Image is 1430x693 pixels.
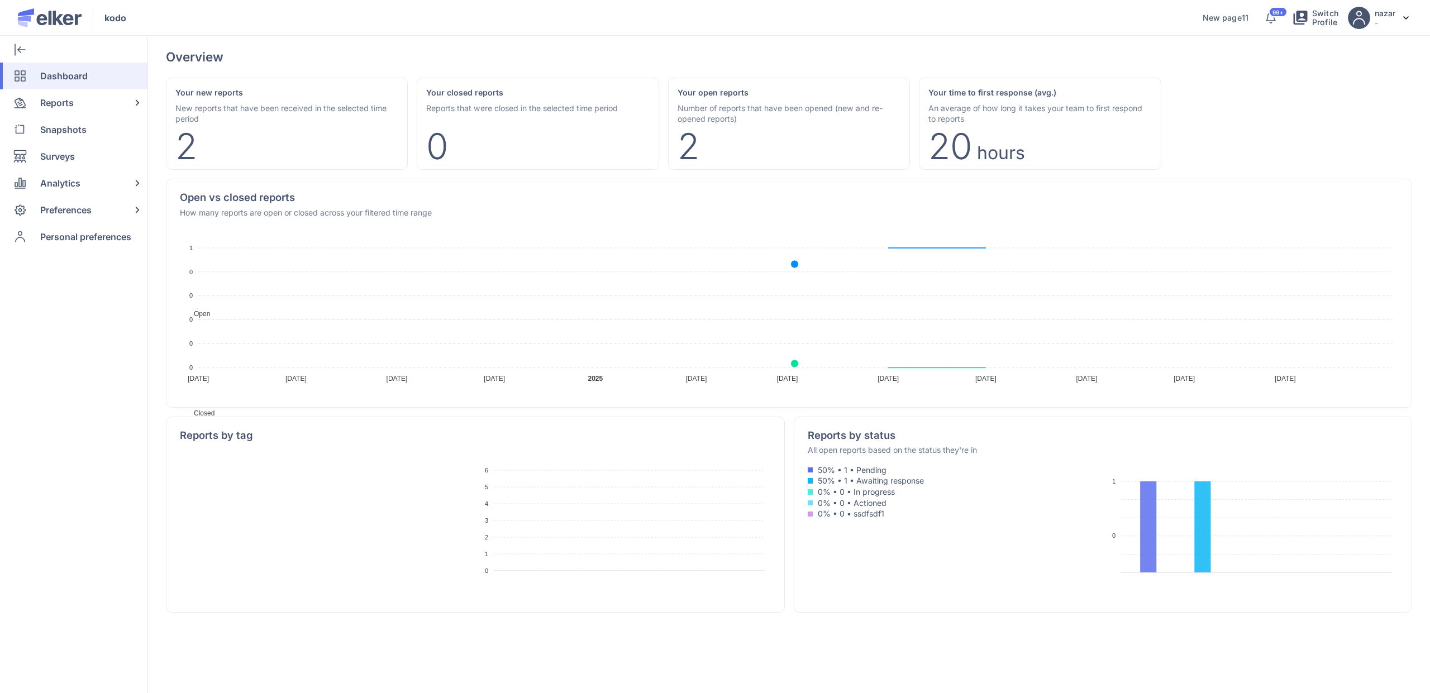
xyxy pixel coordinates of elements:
[977,146,1025,160] div: Hours
[485,467,488,474] tspan: 6
[1348,7,1370,29] img: avatar
[1375,18,1395,27] p: -
[189,316,193,323] tspan: 0
[104,11,126,25] span: kodo
[928,87,1151,98] div: Your time to first response (avg.)
[185,310,210,318] span: Open
[40,63,88,89] span: Dashboard
[1203,13,1248,22] a: New page11
[678,133,699,160] div: 2
[816,475,1098,486] span: 50% • 1 • Awaiting response
[485,534,488,541] tspan: 2
[678,87,900,98] div: Your open reports
[928,133,973,160] div: 20
[816,508,1098,519] span: 0% • 0 • ssdfsdf1
[485,567,488,574] tspan: 0
[426,133,449,160] div: 0
[816,486,1098,498] span: 0% • 0 • In progress
[485,517,488,524] tspan: 3
[175,133,197,160] div: 2
[185,409,214,417] span: Closed
[166,49,223,64] div: Overview
[180,431,253,441] div: Reports by tag
[180,193,432,203] div: Open vs closed reports
[189,244,193,251] tspan: 1
[485,484,488,490] tspan: 5
[180,207,432,218] div: How many reports are open or closed across your filtered time range
[40,143,75,170] span: Surveys
[426,87,649,98] div: Your closed reports
[188,375,209,383] tspan: [DATE]
[1272,9,1283,15] span: 99+
[1112,477,1116,484] tspan: 1
[189,340,193,347] tspan: 0
[1112,532,1116,539] tspan: 0
[18,8,82,27] img: Elker
[808,431,977,441] div: Reports by status
[40,170,80,197] span: Analytics
[485,500,488,507] tspan: 4
[40,89,74,116] span: Reports
[426,103,649,113] div: Reports that were closed in the selected time period
[1312,9,1339,27] span: Switch Profile
[189,268,193,275] tspan: 0
[485,551,488,557] tspan: 1
[808,445,977,455] div: All open reports based on the status they're in
[1375,8,1395,18] h5: nazar
[816,498,1098,509] span: 0% • 0 • Actioned
[1403,16,1409,20] img: svg%3e
[816,465,1098,476] span: 50% • 1 • Pending
[40,116,87,143] span: Snapshots
[189,292,193,299] tspan: 0
[175,103,398,124] div: New reports that have been received in the selected time period
[189,364,193,371] tspan: 0
[678,103,900,124] div: Number of reports that have been opened (new and re-opened reports)
[40,197,92,223] span: Preferences
[175,87,398,98] div: Your new reports
[40,223,131,250] span: Personal preferences
[928,103,1151,124] div: An average of how long it takes your team to first respond to reports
